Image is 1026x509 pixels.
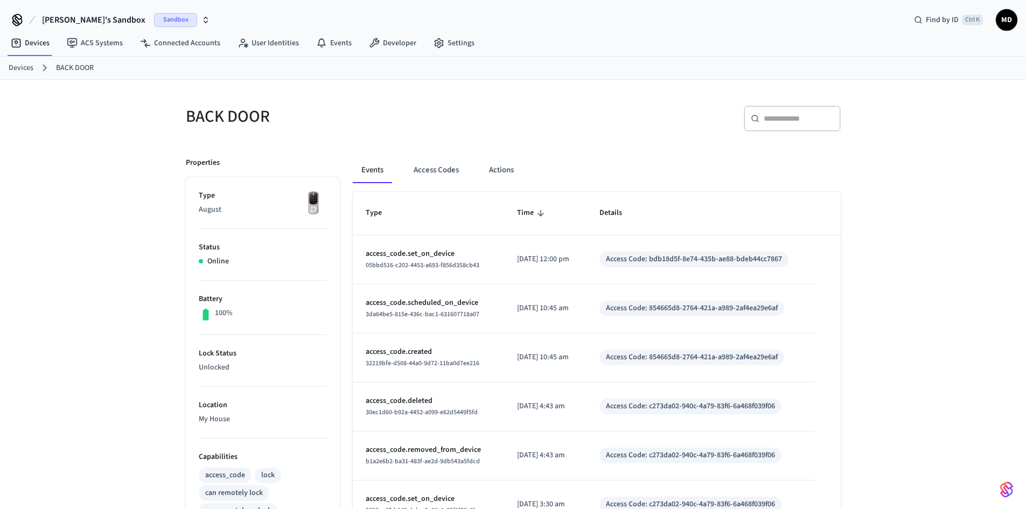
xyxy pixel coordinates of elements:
p: August [199,204,327,215]
div: Access Code: 854665d8-2764-421a-a989-2af4ea29e6af [606,303,778,314]
button: Access Codes [405,157,467,183]
span: Find by ID [926,15,959,25]
span: Sandbox [154,13,197,27]
span: b1a2e6b2-ba31-483f-ae2d-9db543a5fdcd [366,457,480,466]
div: Find by IDCtrl K [905,10,992,30]
span: 3da64be5-815e-436c-bac1-631607718a07 [366,310,479,319]
span: 05bbd516-c202-4453-a693-f856d358cb43 [366,261,479,270]
span: MD [997,10,1016,30]
p: Properties [186,157,220,169]
a: Devices [2,33,58,53]
p: Online [207,256,229,267]
p: access_code.scheduled_on_device [366,297,491,309]
p: access_code.removed_from_device [366,444,491,456]
p: Location [199,400,327,411]
img: SeamLogoGradient.69752ec5.svg [1000,481,1013,498]
button: MD [996,9,1017,31]
span: 32219bfe-d508-44a0-9d72-11ba0d7ee216 [366,359,479,368]
button: Events [353,157,392,183]
p: [DATE] 10:45 am [517,303,574,314]
span: Type [366,205,396,221]
p: access_code.created [366,346,491,358]
p: Type [199,190,327,201]
div: lock [261,470,275,481]
h5: BACK DOOR [186,106,507,128]
p: Battery [199,294,327,305]
p: [DATE] 4:43 am [517,450,574,461]
a: User Identities [229,33,308,53]
div: Access Code: bdb18d5f-8e74-435b-ae88-bdeb44cc7867 [606,254,782,265]
p: 100% [215,308,233,319]
p: My House [199,414,327,425]
p: access_code.set_on_device [366,493,491,505]
span: Ctrl K [962,15,983,25]
a: Settings [425,33,483,53]
a: Developer [360,33,425,53]
a: Events [308,33,360,53]
p: Unlocked [199,362,327,373]
span: 30ec1d60-b92a-4452-a099-e62d5449f5fd [366,408,478,417]
div: ant example [353,157,841,183]
div: Access Code: c273da02-940c-4a79-83f6-6a468f039f06 [606,401,775,412]
div: Access Code: c273da02-940c-4a79-83f6-6a468f039f06 [606,450,775,461]
div: Access Code: 854665d8-2764-421a-a989-2af4ea29e6af [606,352,778,363]
p: access_code.deleted [366,395,491,407]
p: Capabilities [199,451,327,463]
span: Details [599,205,636,221]
div: can remotely lock [205,487,263,499]
p: access_code.set_on_device [366,248,491,260]
a: ACS Systems [58,33,131,53]
div: access_code [205,470,245,481]
span: [PERSON_NAME]'s Sandbox [42,13,145,26]
p: Status [199,242,327,253]
button: Actions [480,157,522,183]
a: BACK DOOR [56,62,94,74]
p: [DATE] 4:43 am [517,401,574,412]
img: Yale Assure Touchscreen Wifi Smart Lock, Satin Nickel, Front [300,190,327,217]
a: Devices [9,62,33,74]
p: [DATE] 12:00 pm [517,254,574,265]
a: Connected Accounts [131,33,229,53]
span: Time [517,205,548,221]
p: [DATE] 10:45 am [517,352,574,363]
p: Lock Status [199,348,327,359]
